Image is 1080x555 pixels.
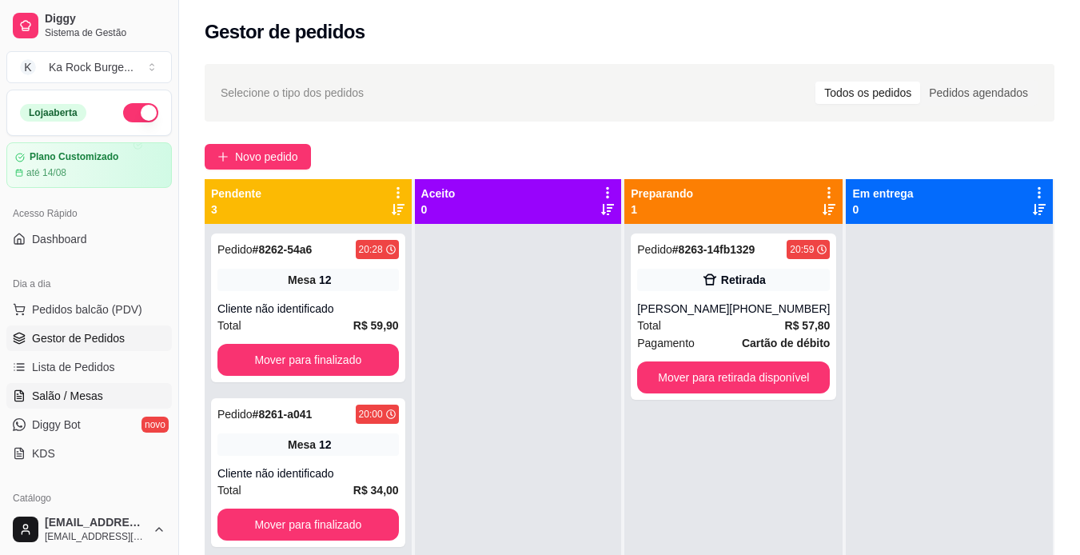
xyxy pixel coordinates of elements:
[637,334,695,352] span: Pagamento
[6,51,172,83] button: Select a team
[205,144,311,170] button: Novo pedido
[631,202,693,218] p: 1
[637,317,661,334] span: Total
[217,408,253,421] span: Pedido
[32,301,142,317] span: Pedidos balcão (PDV)
[217,243,253,256] span: Pedido
[32,388,103,404] span: Salão / Mesas
[6,354,172,380] a: Lista de Pedidos
[359,243,383,256] div: 20:28
[852,202,913,218] p: 0
[6,441,172,466] a: KDS
[32,231,87,247] span: Dashboard
[6,383,172,409] a: Salão / Mesas
[637,361,830,393] button: Mover para retirada disponível
[20,104,86,122] div: Loja aberta
[45,530,146,543] span: [EMAIL_ADDRESS][DOMAIN_NAME]
[26,166,66,179] article: até 14/08
[221,84,364,102] span: Selecione o tipo dos pedidos
[20,59,36,75] span: K
[319,437,332,453] div: 12
[6,142,172,188] a: Plano Customizadoaté 14/08
[217,301,399,317] div: Cliente não identificado
[353,319,399,332] strong: R$ 59,90
[637,243,672,256] span: Pedido
[49,59,134,75] div: Ka Rock Burge ...
[721,272,766,288] div: Retirada
[205,19,365,45] h2: Gestor de pedidos
[211,186,261,202] p: Pendente
[785,319,831,332] strong: R$ 57,80
[217,151,229,162] span: plus
[852,186,913,202] p: Em entrega
[45,516,146,530] span: [EMAIL_ADDRESS][DOMAIN_NAME]
[6,297,172,322] button: Pedidos balcão (PDV)
[637,301,729,317] div: [PERSON_NAME]
[217,317,241,334] span: Total
[6,325,172,351] a: Gestor de Pedidos
[6,485,172,511] div: Catálogo
[217,481,241,499] span: Total
[32,330,125,346] span: Gestor de Pedidos
[6,510,172,549] button: [EMAIL_ADDRESS][DOMAIN_NAME][EMAIL_ADDRESS][DOMAIN_NAME]
[32,445,55,461] span: KDS
[421,186,456,202] p: Aceito
[353,484,399,497] strong: R$ 34,00
[32,417,81,433] span: Diggy Bot
[32,359,115,375] span: Lista de Pedidos
[235,148,298,166] span: Novo pedido
[288,437,316,453] span: Mesa
[217,465,399,481] div: Cliente não identificado
[421,202,456,218] p: 0
[920,82,1037,104] div: Pedidos agendados
[123,103,158,122] button: Alterar Status
[6,226,172,252] a: Dashboard
[6,412,172,437] a: Diggy Botnovo
[45,26,165,39] span: Sistema de Gestão
[253,243,313,256] strong: # 8262-54a6
[6,6,172,45] a: DiggySistema de Gestão
[6,201,172,226] div: Acesso Rápido
[815,82,920,104] div: Todos os pedidos
[253,408,313,421] strong: # 8261-a041
[631,186,693,202] p: Preparando
[211,202,261,218] p: 3
[359,408,383,421] div: 20:00
[790,243,814,256] div: 20:59
[45,12,165,26] span: Diggy
[742,337,830,349] strong: Cartão de débito
[288,272,316,288] span: Mesa
[672,243,755,256] strong: # 8263-14fb1329
[30,151,118,163] article: Plano Customizado
[319,272,332,288] div: 12
[217,509,399,541] button: Mover para finalizado
[6,271,172,297] div: Dia a dia
[217,344,399,376] button: Mover para finalizado
[729,301,830,317] div: [PHONE_NUMBER]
